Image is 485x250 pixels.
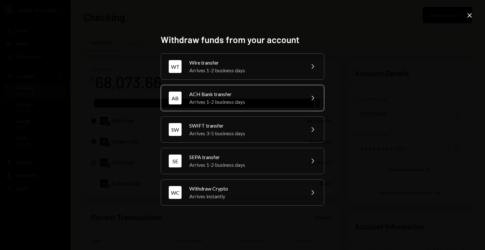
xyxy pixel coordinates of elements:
div: SW [169,123,182,136]
button: ABACH Bank transferArrives 1-2 business days [161,85,324,111]
div: SEPA transfer [189,153,301,161]
div: Arrives instantly [189,192,301,200]
div: SWIFT transfer [189,122,301,129]
h2: Withdraw funds from your account [161,33,324,46]
div: Wire transfer [189,59,301,67]
div: WC [169,186,182,199]
button: WCWithdraw CryptoArrives instantly [161,179,324,206]
div: Withdraw Crypto [189,185,301,192]
div: Arrives 1-2 business days [189,161,301,169]
button: SWSWIFT transferArrives 3-5 business days [161,116,324,143]
button: SESEPA transferArrives 1-2 business days [161,148,324,174]
div: Arrives 1-2 business days [189,98,301,106]
div: Arrives 3-5 business days [189,129,301,137]
div: WT [169,60,182,73]
div: SE [169,155,182,167]
div: AB [169,92,182,104]
div: ACH Bank transfer [189,90,301,98]
div: Arrives 1-2 business days [189,67,301,74]
button: WTWire transferArrives 1-2 business days [161,53,324,80]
